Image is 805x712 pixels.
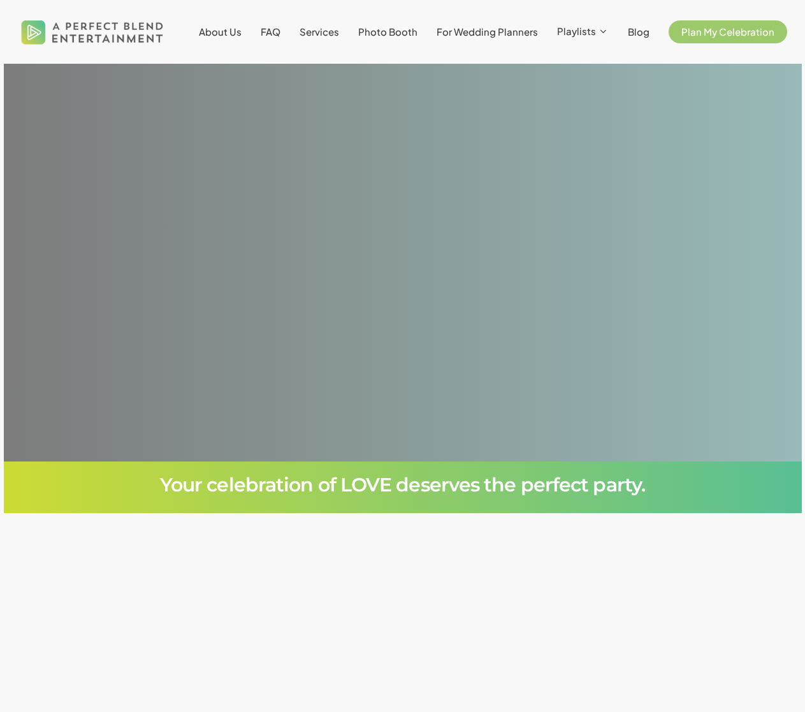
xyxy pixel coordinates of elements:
[18,9,167,55] img: A Perfect Blend Entertainment
[557,25,596,37] span: Playlists
[300,25,339,38] span: Services
[681,25,774,38] span: Plan My Celebration
[437,27,538,37] a: For Wedding Planners
[628,25,649,38] span: Blog
[38,476,767,495] h3: Your celebration of LOVE deserves the perfect party.
[628,27,649,37] a: Blog
[261,25,280,38] span: FAQ
[199,25,242,38] span: About Us
[669,27,787,37] a: Plan My Celebration
[199,27,242,37] a: About Us
[358,25,417,38] span: Photo Booth
[557,26,609,38] a: Playlists
[358,27,417,37] a: Photo Booth
[261,27,280,37] a: FAQ
[300,27,339,37] a: Services
[437,25,538,38] span: For Wedding Planners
